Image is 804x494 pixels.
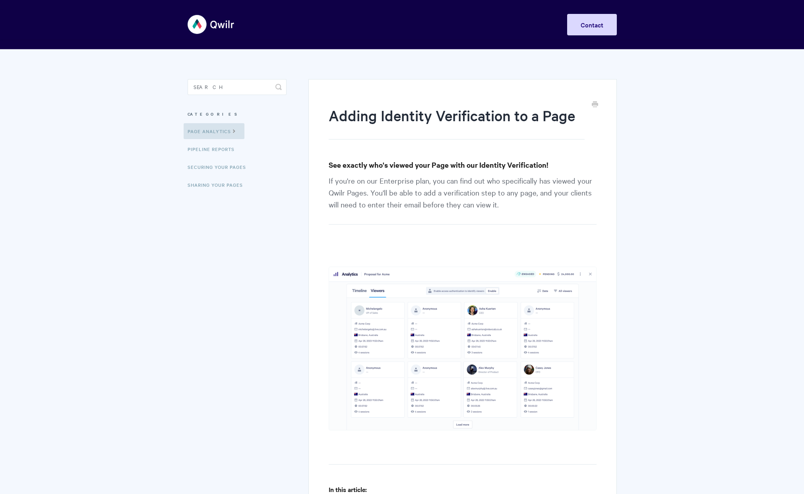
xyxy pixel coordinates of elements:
strong: In this article: [329,485,367,494]
a: Pipeline reports [188,141,240,157]
a: Print this Article [592,101,598,109]
a: Securing Your Pages [188,159,252,175]
h1: Adding Identity Verification to a Page [329,105,584,139]
a: Sharing Your Pages [188,177,249,193]
input: Search [188,79,287,95]
h3: See exactly who's viewed your Page with our Identity Verification! [329,159,596,170]
a: Page Analytics [184,123,244,139]
p: If you're on our Enterprise plan, you can find out who specifically has viewed your Qwilr Pages. ... [329,174,596,225]
h3: Categories [188,107,287,121]
img: Qwilr Help Center [188,10,235,39]
a: Contact [567,14,617,35]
